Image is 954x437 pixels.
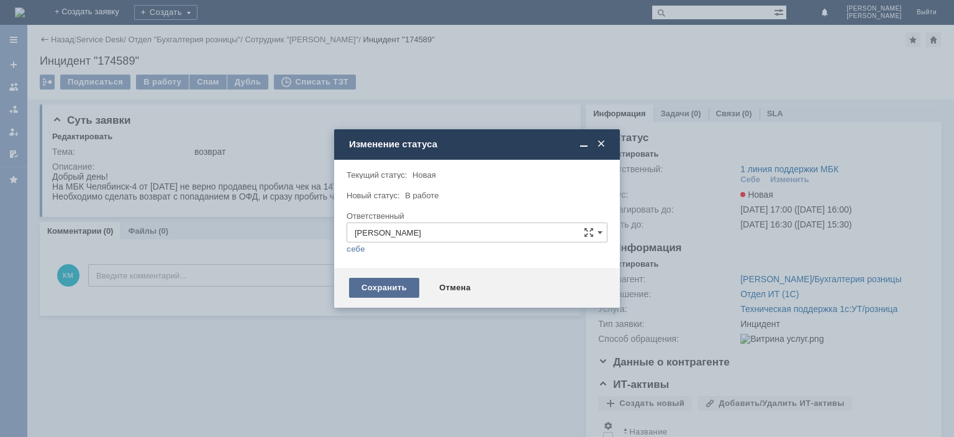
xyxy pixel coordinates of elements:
span: В работе [405,191,438,200]
div: Изменение статуса [349,139,607,150]
span: Закрыть [595,139,607,150]
span: Сложная форма [584,228,594,237]
label: Текущий статус: [347,170,407,180]
div: Ответственный [347,212,605,220]
label: Новый статус: [347,191,400,200]
span: Новая [412,170,436,180]
span: Свернуть (Ctrl + M) [578,139,590,150]
a: себе [347,244,365,254]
